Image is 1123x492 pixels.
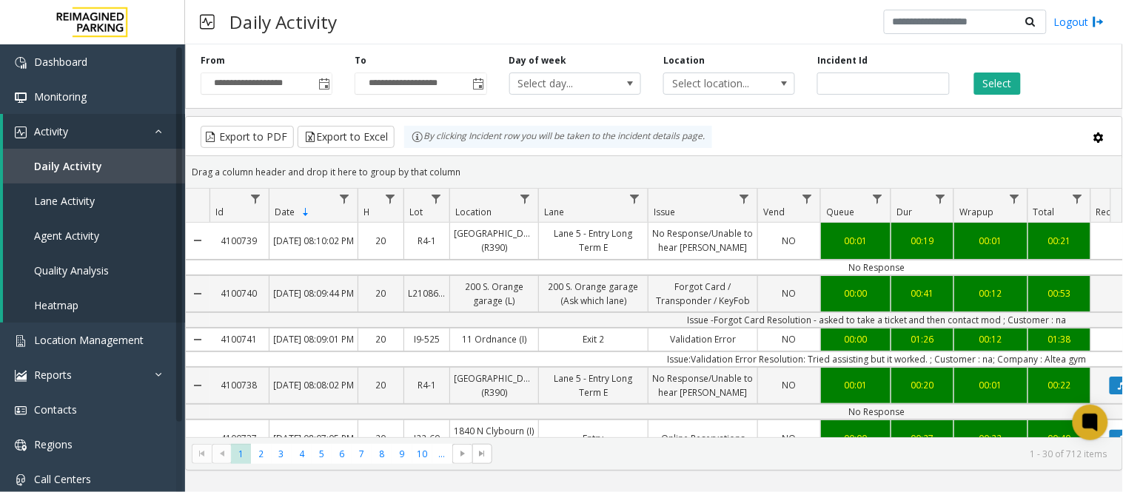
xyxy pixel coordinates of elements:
span: Issue [654,206,675,218]
div: By clicking Incident row you will be taken to the incident details page. [404,126,712,148]
div: 00:01 [958,234,1024,248]
img: 'icon' [15,370,27,382]
span: Monitoring [34,90,87,104]
span: Page 5 [312,444,332,464]
a: NO [758,230,820,252]
a: [DATE] 08:07:05 PM [269,428,358,449]
button: Select [974,73,1021,95]
label: Day of week [509,54,567,67]
div: 00:21 [1032,234,1087,248]
div: 00:41 [895,286,950,300]
span: Reports [34,368,72,382]
a: 00:00 [821,283,891,304]
kendo-pager-info: 1 - 30 of 712 items [501,448,1107,460]
span: Page 2 [251,444,271,464]
a: Quality Analysis [3,253,185,288]
a: 00:22 [954,428,1028,449]
a: 00:53 [1028,283,1090,304]
a: Date Filter Menu [335,189,355,209]
span: Quality Analysis [34,263,109,277]
a: 4100740 [209,283,269,304]
span: Agent Activity [34,229,99,243]
a: I9-525 [404,328,449,350]
label: Location [663,54,705,67]
a: Collapse Details [186,217,209,264]
span: Page 6 [332,444,352,464]
button: Export to PDF [201,126,294,148]
span: NO [782,235,797,247]
a: 4100739 [209,230,269,252]
a: 20 [358,374,403,396]
span: Page 9 [392,444,412,464]
a: Collapse Details [186,270,209,317]
a: 00:12 [954,283,1028,304]
a: H Filter Menu [381,189,400,209]
span: NO [782,333,797,346]
a: 4100738 [209,374,269,396]
span: H [363,206,370,218]
span: Vend [763,206,785,218]
div: 01:38 [1032,332,1087,346]
a: 01:26 [891,328,953,350]
span: Regions [34,437,73,451]
a: Activity [3,114,185,149]
div: 00:22 [958,431,1024,445]
span: Lane [544,206,564,218]
span: Wrapup [959,206,993,218]
a: 00:22 [1028,374,1090,396]
img: 'icon' [15,439,27,451]
span: Go to the next page [452,444,472,465]
a: 00:00 [821,328,891,350]
a: 00:12 [954,328,1028,350]
span: Rec. [1096,206,1113,218]
span: Go to the next page [457,448,469,459]
a: NO [758,328,820,350]
a: 00:01 [821,374,891,396]
a: Id Filter Menu [246,189,266,209]
a: Validation Error [648,328,757,350]
a: 11 Ordnance (I) [450,328,538,350]
img: 'icon' [15,405,27,417]
a: Issue Filter Menu [734,189,754,209]
span: Toggle popup [315,73,332,94]
a: Heatmap [3,288,185,323]
div: 00:22 [1032,378,1087,392]
a: Lane Filter Menu [625,189,645,209]
label: Incident Id [817,54,868,67]
label: To [355,54,366,67]
a: Forgot Card / Transponder / KeyFob [648,276,757,311]
span: NO [782,432,797,445]
div: 00:12 [958,332,1024,346]
div: 00:19 [895,234,950,248]
span: Heatmap [34,298,78,312]
span: Id [215,206,224,218]
span: Activity [34,124,68,138]
img: 'icon' [15,57,27,69]
span: Dashboard [34,55,87,69]
span: Location Management [34,333,144,347]
div: 00:49 [1032,431,1087,445]
a: 20 [358,230,403,252]
span: Page 11 [432,444,452,464]
a: Agent Activity [3,218,185,253]
a: NO [758,283,820,304]
a: Online Reservations [648,428,757,449]
span: Page 1 [231,444,251,464]
span: Go to the last page [477,448,489,459]
a: [DATE] 08:09:44 PM [269,283,358,304]
span: Daily Activity [34,159,102,173]
span: Page 10 [412,444,432,464]
span: Queue [826,206,854,218]
span: Lane Activity [34,194,95,208]
img: infoIcon.svg [412,131,423,143]
div: Drag a column header and drop it here to group by that column [186,159,1122,185]
img: 'icon' [15,127,27,138]
div: 00:01 [825,234,887,248]
div: 00:20 [895,378,950,392]
a: 00:01 [954,374,1028,396]
div: 00:53 [1032,286,1087,300]
a: Daily Activity [3,149,185,183]
div: 00:01 [958,378,1024,392]
a: 200 S. Orange garage (Ask which lane) [539,276,648,311]
a: 1840 N Clybourn (I) (R390) [450,420,538,456]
